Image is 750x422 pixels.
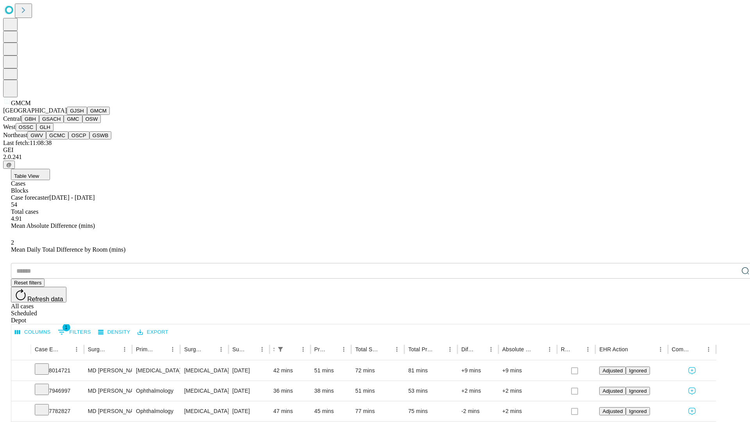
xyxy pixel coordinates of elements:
button: Show filters [56,326,93,338]
div: 36 mins [273,381,307,401]
button: Menu [298,344,309,355]
span: Total cases [11,208,38,215]
div: [MEDICAL_DATA] [136,361,176,381]
button: GSWB [89,131,112,139]
div: GEI [3,147,747,154]
button: Sort [629,344,640,355]
span: 4.91 [11,215,22,222]
span: 1 [62,324,70,331]
span: 2 [11,239,14,246]
div: Comments [672,346,691,352]
div: +9 mins [502,361,553,381]
button: Expand [15,364,27,378]
div: 51 mins [314,361,348,381]
div: Resolved in EHR [561,346,571,352]
div: +2 mins [502,401,553,421]
button: Refresh data [11,287,66,302]
div: Predicted In Room Duration [314,346,327,352]
button: Reset filters [11,279,45,287]
span: Mean Daily Total Difference by Room (mins) [11,246,125,253]
div: 53 mins [408,381,454,401]
div: Ophthalmology [136,381,176,401]
button: Expand [15,384,27,398]
div: Surgeon Name [88,346,107,352]
span: Ignored [629,408,646,414]
button: OSSC [16,123,37,131]
button: GLH [36,123,53,131]
div: -2 mins [461,401,495,421]
div: [MEDICAL_DATA] [MEDICAL_DATA] SIMPLE OR SINGLE [184,361,224,381]
div: MD [PERSON_NAME] [PERSON_NAME] Md [88,361,128,381]
button: GMCM [87,107,110,115]
div: Surgery Name [184,346,204,352]
div: 51 mins [355,381,400,401]
span: @ [6,162,12,168]
button: Expand [15,405,27,418]
span: Ignored [629,388,646,394]
button: Menu [71,344,82,355]
div: 7782827 [35,401,80,421]
div: [MEDICAL_DATA] MECHANICAL [MEDICAL_DATA] APPROACH [184,381,224,401]
span: Adjusted [602,388,623,394]
span: Ignored [629,368,646,374]
button: Menu [119,344,130,355]
button: Sort [156,344,167,355]
div: 77 mins [355,401,400,421]
span: GMCM [11,100,31,106]
span: 54 [11,201,17,208]
div: Primary Service [136,346,155,352]
div: Total Scheduled Duration [355,346,380,352]
button: Sort [327,344,338,355]
div: Ophthalmology [136,401,176,421]
span: Table View [14,173,39,179]
button: Sort [434,344,445,355]
div: 38 mins [314,381,348,401]
button: GJSH [67,107,87,115]
span: Last fetch: 11:08:38 [3,139,52,146]
button: Sort [380,344,391,355]
div: 7946997 [35,381,80,401]
button: GWV [27,131,46,139]
button: Select columns [13,326,53,338]
button: Menu [544,344,555,355]
button: Sort [287,344,298,355]
button: Menu [391,344,402,355]
button: Sort [571,344,582,355]
button: Density [96,326,132,338]
button: Sort [60,344,71,355]
span: West [3,123,16,130]
div: 8014721 [35,361,80,381]
div: [MEDICAL_DATA] MECHANICAL [MEDICAL_DATA] APPROACH WITH ENDOLASER PANRETINAL [184,401,224,421]
button: Menu [655,344,666,355]
button: Sort [108,344,119,355]
button: Menu [703,344,714,355]
div: 2.0.241 [3,154,747,161]
button: Menu [338,344,349,355]
span: [GEOGRAPHIC_DATA] [3,107,67,114]
div: Case Epic Id [35,346,59,352]
div: +2 mins [502,381,553,401]
button: @ [3,161,15,169]
div: 1 active filter [275,344,286,355]
button: Ignored [626,407,650,415]
span: Adjusted [602,368,623,374]
button: Ignored [626,387,650,395]
span: [DATE] - [DATE] [49,194,95,201]
div: [DATE] [232,361,266,381]
div: MD [PERSON_NAME] [PERSON_NAME] [88,401,128,421]
div: Absolute Difference [502,346,532,352]
button: Show filters [275,344,286,355]
button: Sort [692,344,703,355]
div: Difference [461,346,474,352]
div: Surgery Date [232,346,245,352]
div: +2 mins [461,381,495,401]
button: Menu [582,344,593,355]
div: +9 mins [461,361,495,381]
button: Menu [486,344,496,355]
button: Menu [445,344,455,355]
span: Adjusted [602,408,623,414]
div: 72 mins [355,361,400,381]
button: GCMC [46,131,68,139]
div: Total Predicted Duration [408,346,433,352]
